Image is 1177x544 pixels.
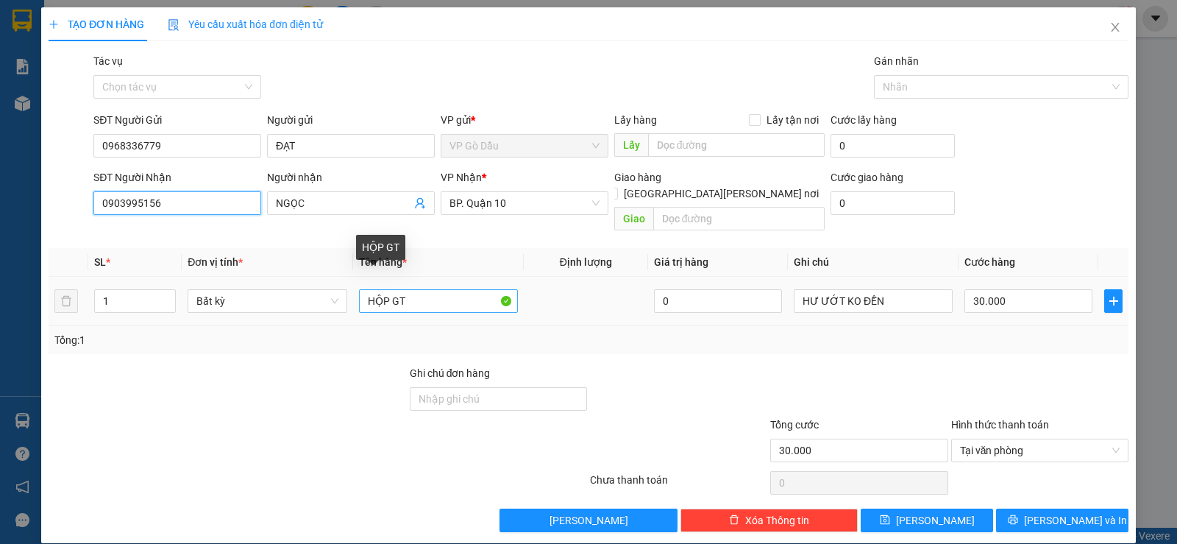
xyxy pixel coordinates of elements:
[94,256,106,268] span: SL
[74,93,156,105] span: VPGD1209250001
[745,512,809,529] span: Xóa Thông tin
[410,387,587,411] input: Ghi chú đơn hàng
[4,95,155,104] span: [PERSON_NAME]:
[588,472,769,498] div: Chưa thanh toán
[49,19,59,29] span: plus
[831,172,903,183] label: Cước giao hàng
[93,169,261,186] div: SĐT Người Nhận
[1008,515,1018,526] span: printer
[874,55,919,67] label: Gán nhãn
[359,256,407,268] span: Tên hàng
[410,367,491,379] label: Ghi chú đơn hàng
[4,107,90,116] span: In ngày:
[356,235,405,260] div: HỘP GT
[680,509,858,532] button: deleteXóa Thông tin
[1109,21,1121,33] span: close
[168,19,179,31] img: icon
[831,191,955,215] input: Cước giao hàng
[267,169,435,186] div: Người nhận
[614,207,653,230] span: Giao
[729,515,739,526] span: delete
[964,256,1015,268] span: Cước hàng
[831,114,897,126] label: Cước lấy hàng
[32,107,90,116] span: 06:03:38 [DATE]
[1105,295,1122,307] span: plus
[441,172,482,183] span: VP Nhận
[653,207,825,230] input: Dọc đường
[116,66,180,74] span: Hotline: 19001152
[788,248,959,277] th: Ghi chú
[359,289,518,313] input: VD: Bàn, Ghế
[614,114,657,126] span: Lấy hàng
[648,133,825,157] input: Dọc đường
[996,509,1128,532] button: printer[PERSON_NAME] và In
[761,112,825,128] span: Lấy tận nơi
[93,112,261,128] div: SĐT Người Gửi
[618,186,825,202] span: [GEOGRAPHIC_DATA][PERSON_NAME] nơi
[116,8,202,21] strong: ĐỒNG PHƯỚC
[54,332,455,348] div: Tổng: 1
[654,256,708,268] span: Giá trị hàng
[49,18,144,30] span: TẠO ĐƠN HÀNG
[5,9,71,74] img: logo
[951,419,1049,431] label: Hình thức thanh toán
[614,172,661,183] span: Giao hàng
[560,256,612,268] span: Định lượng
[770,419,819,431] span: Tổng cước
[441,112,608,128] div: VP gửi
[168,18,323,30] span: Yêu cầu xuất hóa đơn điện tử
[1024,512,1127,529] span: [PERSON_NAME] và In
[449,192,600,214] span: BP. Quận 10
[93,55,123,67] label: Tác vụ
[54,289,78,313] button: delete
[188,256,243,268] span: Đơn vị tính
[414,197,426,209] span: user-add
[794,289,953,313] input: Ghi Chú
[861,509,993,532] button: save[PERSON_NAME]
[267,112,435,128] div: Người gửi
[40,80,180,91] span: -----------------------------------------
[1095,7,1136,49] button: Close
[550,512,628,529] span: [PERSON_NAME]
[880,515,890,526] span: save
[960,439,1120,462] span: Tại văn phòng
[116,24,198,42] span: Bến xe [GEOGRAPHIC_DATA]
[1104,289,1123,313] button: plus
[499,509,677,532] button: [PERSON_NAME]
[831,134,955,158] input: Cước lấy hàng
[116,44,202,63] span: 01 Võ Văn Truyện, KP.1, Phường 2
[449,135,600,157] span: VP Gò Dầu
[196,290,338,312] span: Bất kỳ
[614,133,648,157] span: Lấy
[896,512,975,529] span: [PERSON_NAME]
[654,289,782,313] input: 0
